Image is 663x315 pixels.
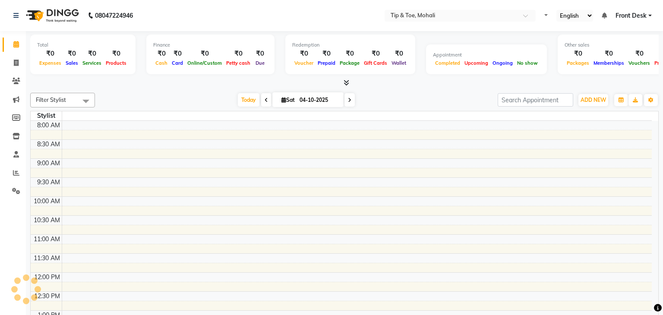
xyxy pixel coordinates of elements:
div: 8:00 AM [35,121,62,130]
span: Cash [153,60,170,66]
div: ₹0 [37,49,63,59]
span: Completed [433,60,462,66]
span: Front Desk [616,11,647,20]
span: Petty cash [224,60,253,66]
div: ₹0 [292,49,316,59]
span: Expenses [37,60,63,66]
div: ₹0 [63,49,80,59]
span: Online/Custom [185,60,224,66]
div: Appointment [433,51,540,59]
span: Gift Cards [362,60,389,66]
div: ₹0 [316,49,338,59]
div: 12:30 PM [32,292,62,301]
span: ADD NEW [581,97,606,103]
input: 2025-10-04 [297,94,340,107]
div: ₹0 [153,49,170,59]
div: ₹0 [362,49,389,59]
div: 11:30 AM [32,254,62,263]
div: 9:30 AM [35,178,62,187]
div: Finance [153,41,268,49]
img: logo [22,3,81,28]
div: ₹0 [224,49,253,59]
div: 12:00 PM [32,273,62,282]
div: ₹0 [170,49,185,59]
div: Stylist [31,111,62,120]
span: No show [515,60,540,66]
div: 11:00 AM [32,235,62,244]
div: Total [37,41,129,49]
div: ₹0 [253,49,268,59]
div: ₹0 [338,49,362,59]
div: 8:30 AM [35,140,62,149]
div: ₹0 [565,49,591,59]
span: Package [338,60,362,66]
div: ₹0 [591,49,626,59]
div: ₹0 [389,49,408,59]
span: Card [170,60,185,66]
div: 9:00 AM [35,159,62,168]
span: Due [253,60,267,66]
div: ₹0 [626,49,652,59]
span: Packages [565,60,591,66]
span: Today [238,93,259,107]
span: Vouchers [626,60,652,66]
div: ₹0 [104,49,129,59]
div: Redemption [292,41,408,49]
span: Sales [63,60,80,66]
span: Prepaid [316,60,338,66]
span: Voucher [292,60,316,66]
div: 10:30 AM [32,216,62,225]
span: Sat [279,97,297,103]
input: Search Appointment [498,93,573,107]
b: 08047224946 [95,3,133,28]
span: Filter Stylist [36,96,66,103]
span: Wallet [389,60,408,66]
span: Services [80,60,104,66]
div: ₹0 [185,49,224,59]
button: ADD NEW [578,94,608,106]
span: Products [104,60,129,66]
span: Ongoing [490,60,515,66]
span: Memberships [591,60,626,66]
span: Upcoming [462,60,490,66]
div: 10:00 AM [32,197,62,206]
div: ₹0 [80,49,104,59]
